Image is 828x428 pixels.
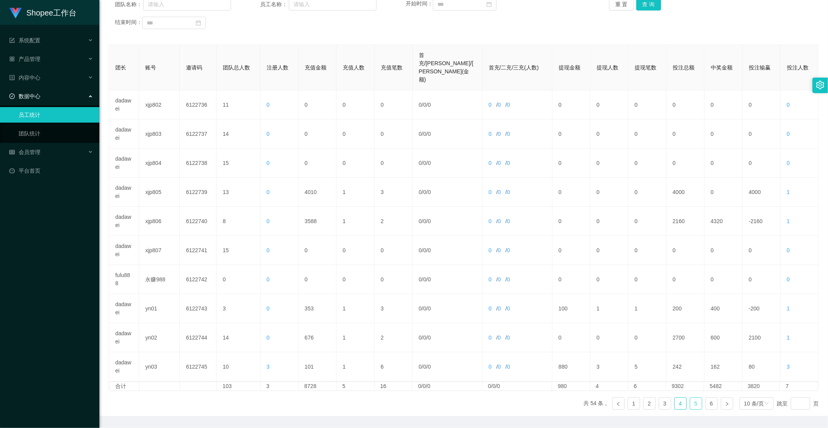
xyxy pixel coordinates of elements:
span: 0 [498,276,501,282]
span: 0 [267,334,270,341]
a: 1 [628,398,640,409]
td: 合计 [109,382,139,390]
span: 0 [267,102,270,108]
li: 5 [690,397,702,410]
span: 0 [419,218,422,224]
span: 0 [489,218,492,224]
td: 0 [590,90,628,120]
td: 80 [743,352,781,381]
span: 首充/[PERSON_NAME]/[PERSON_NAME](金额) [419,52,474,83]
li: 下一页 [721,397,733,410]
span: 0 [428,305,431,312]
span: 账号 [145,64,156,71]
li: 6 [705,397,718,410]
td: 0 [590,120,628,149]
span: 0 [428,160,431,166]
span: 首充/二充/三充(人数) [489,64,539,71]
span: 0 [787,247,790,253]
i: 图标: form [9,38,15,43]
td: / / [483,90,552,120]
td: xjp806 [139,207,180,236]
td: 0 [552,90,590,120]
td: 5 [337,382,375,390]
span: 0 [419,189,422,195]
td: 8728 [299,382,337,390]
td: 0 [552,120,590,149]
span: 0 [507,305,510,312]
li: 1 [628,397,640,410]
i: 图标: table [9,149,15,155]
td: / / [413,236,483,265]
span: 0 [507,189,510,195]
td: 6122738 [180,149,217,178]
span: 0 [267,189,270,195]
td: 1 [337,207,375,236]
td: 0 [299,149,337,178]
td: 4010 [299,178,337,207]
span: 产品管理 [9,56,40,62]
td: 0 [299,265,337,294]
td: -200 [743,294,781,323]
td: / / [413,207,483,236]
td: 0 [337,90,375,120]
td: 0 [552,207,590,236]
td: dadawei [109,323,139,352]
span: 0 [423,218,426,224]
td: / / [413,352,483,381]
td: dadawei [109,236,139,265]
a: 3 [659,398,671,409]
td: 0 [667,236,705,265]
td: 353 [299,294,337,323]
span: 0 [507,160,510,166]
span: 0 [489,276,492,282]
td: 15 [217,236,260,265]
td: 0 [628,178,667,207]
td: fulu888 [109,265,139,294]
td: 0 [743,120,781,149]
td: 3 [375,294,413,323]
td: 2160 [667,207,705,236]
td: / / [483,149,552,178]
td: 11 [217,90,260,120]
span: 0 [419,334,422,341]
td: 1 [628,294,667,323]
i: 图标: profile [9,75,15,80]
td: 0/0/0 [412,382,482,390]
td: 0 [705,265,743,294]
td: / / [413,90,483,120]
span: 3 [267,364,270,370]
td: / / [413,178,483,207]
span: 团队名称： [115,0,143,9]
span: 0 [787,160,790,166]
td: 0 [337,120,375,149]
span: 0 [489,102,492,108]
td: 0/0/0 [482,382,552,390]
span: 0 [423,131,426,137]
td: 0 [375,265,413,294]
span: 0 [419,131,422,137]
td: 0 [705,120,743,149]
span: 内容中心 [9,75,40,81]
td: 5 [628,352,667,381]
a: 员工统计 [19,107,93,123]
td: dadawei [109,294,139,323]
td: 0 [628,90,667,120]
span: 0 [498,131,501,137]
td: 0 [743,265,781,294]
td: 0 [743,149,781,178]
span: 0 [419,247,422,253]
td: 0 [337,149,375,178]
td: 100 [552,294,590,323]
td: 1 [590,294,628,323]
td: / / [413,120,483,149]
span: 0 [498,189,501,195]
i: 图标: left [616,402,621,406]
td: 6122742 [180,265,217,294]
td: 0 [217,265,260,294]
a: Shopee工作台 [9,9,76,16]
span: 0 [419,364,422,370]
span: 会员管理 [9,149,40,155]
td: 0 [628,207,667,236]
span: 提现人数 [597,64,618,71]
td: 0 [590,207,628,236]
